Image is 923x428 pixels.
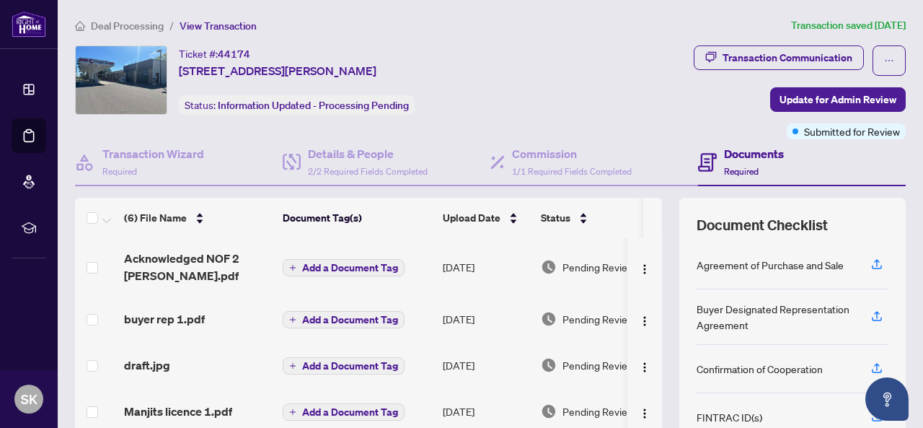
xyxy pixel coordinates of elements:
button: Logo [633,256,656,279]
span: Deal Processing [91,19,164,32]
img: Logo [639,408,650,419]
span: Manjits licence 1.pdf [124,403,232,420]
button: Add a Document Tag [283,403,405,421]
span: ellipsis [884,56,894,66]
span: draft.jpg [124,357,170,374]
span: Pending Review [562,311,635,327]
span: Upload Date [443,210,500,226]
img: logo [12,11,46,38]
span: Required [102,166,137,177]
span: Update for Admin Review [780,88,896,111]
span: Acknowledged NOF 2 [PERSON_NAME].pdf [124,250,271,284]
li: / [169,17,174,34]
span: 1/1 Required Fields Completed [512,166,632,177]
span: Required [724,166,759,177]
span: buyer rep 1.pdf [124,310,205,328]
button: Logo [633,354,656,377]
th: (6) File Name [118,198,277,238]
h4: Commission [512,145,632,162]
th: Upload Date [437,198,535,238]
button: Add a Document Tag [283,258,405,277]
img: Logo [639,263,650,275]
button: Logo [633,400,656,423]
span: Document Checklist [697,215,828,235]
span: 44174 [218,48,250,61]
span: Add a Document Tag [302,315,398,325]
div: Ticket #: [179,45,250,62]
img: Document Status [541,403,557,419]
h4: Details & People [308,145,428,162]
span: View Transaction [180,19,257,32]
button: Add a Document Tag [283,311,405,328]
th: Status [535,198,658,238]
span: Pending Review [562,357,635,373]
button: Add a Document Tag [283,259,405,276]
div: FINTRAC ID(s) [697,409,762,425]
span: Status [541,210,570,226]
button: Add a Document Tag [283,403,405,422]
article: Transaction saved [DATE] [791,17,906,34]
span: 2/2 Required Fields Completed [308,166,428,177]
span: [STREET_ADDRESS][PERSON_NAME] [179,62,376,79]
span: Add a Document Tag [302,407,398,417]
img: Logo [639,315,650,327]
span: (6) File Name [124,210,187,226]
button: Transaction Communication [694,45,864,70]
div: Agreement of Purchase and Sale [697,257,844,273]
button: Add a Document Tag [283,357,405,375]
span: Add a Document Tag [302,263,398,273]
span: Pending Review [562,259,635,275]
div: Confirmation of Cooperation [697,361,823,377]
div: Buyer Designated Representation Agreement [697,301,854,333]
th: Document Tag(s) [277,198,437,238]
img: Document Status [541,259,557,275]
span: Pending Review [562,403,635,419]
td: [DATE] [437,238,535,296]
td: [DATE] [437,296,535,342]
span: SK [21,389,37,409]
button: Add a Document Tag [283,357,405,375]
h4: Documents [724,145,784,162]
span: Add a Document Tag [302,361,398,371]
span: home [75,21,85,31]
img: Document Status [541,311,557,327]
h4: Transaction Wizard [102,145,204,162]
span: plus [289,362,296,370]
span: Information Updated - Processing Pending [218,99,409,112]
button: Update for Admin Review [770,87,906,112]
button: Open asap [865,377,909,421]
div: Status: [179,95,415,115]
button: Logo [633,307,656,331]
td: [DATE] [437,342,535,388]
span: plus [289,409,296,416]
img: IMG-X12019961_1.jpg [76,46,167,114]
img: Document Status [541,357,557,373]
img: Logo [639,362,650,373]
button: Add a Document Tag [283,310,405,329]
div: Transaction Communication [723,46,852,69]
span: Submitted for Review [804,123,900,139]
span: plus [289,264,296,271]
span: plus [289,316,296,323]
